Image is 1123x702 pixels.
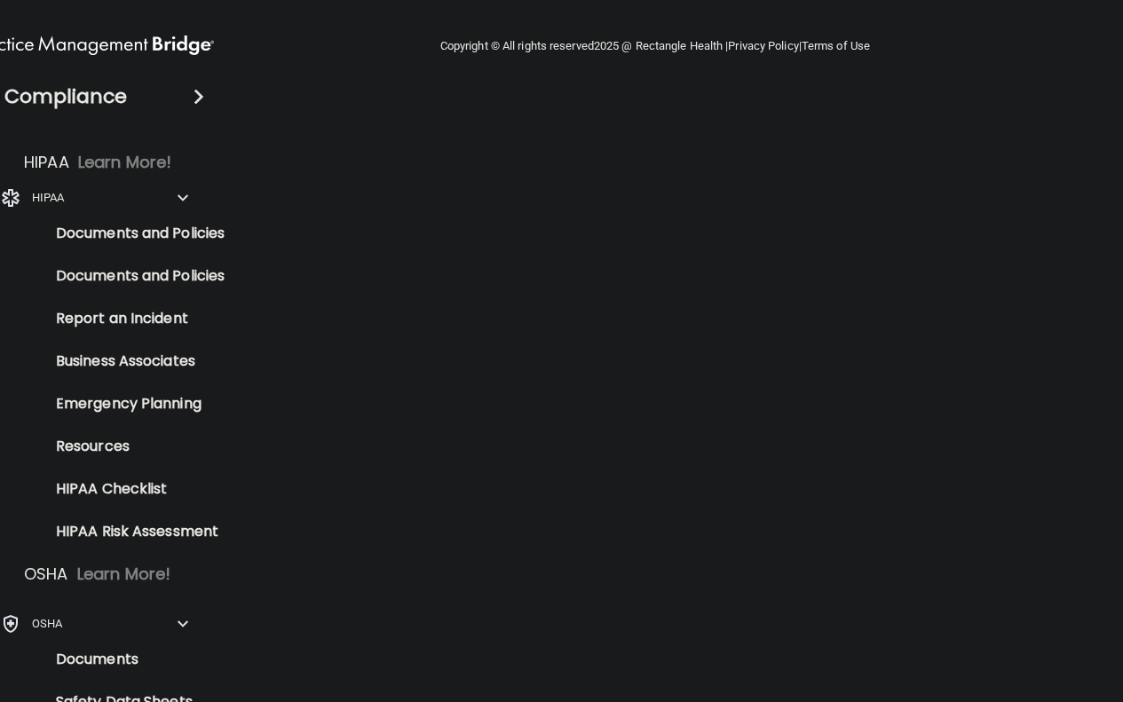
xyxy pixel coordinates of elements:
[32,613,62,635] p: OSHA
[331,18,979,75] div: Copyright © All rights reserved 2025 @ Rectangle Health | |
[4,84,128,109] h4: Compliance
[12,395,254,413] p: Emergency Planning
[12,651,254,668] p: Documents
[12,480,254,498] p: HIPAA Checklist
[12,352,254,370] p: Business Associates
[24,152,69,173] p: HIPAA
[12,310,254,327] p: Report an Incident
[802,39,870,52] a: Terms of Use
[12,438,254,455] p: Resources
[12,523,254,540] p: HIPAA Risk Assessment
[32,187,65,209] p: HIPAA
[77,564,171,585] p: Learn More!
[12,225,254,242] p: Documents and Policies
[78,152,172,173] p: Learn More!
[728,39,798,52] a: Privacy Policy
[12,267,254,285] p: Documents and Policies
[24,564,68,585] p: OSHA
